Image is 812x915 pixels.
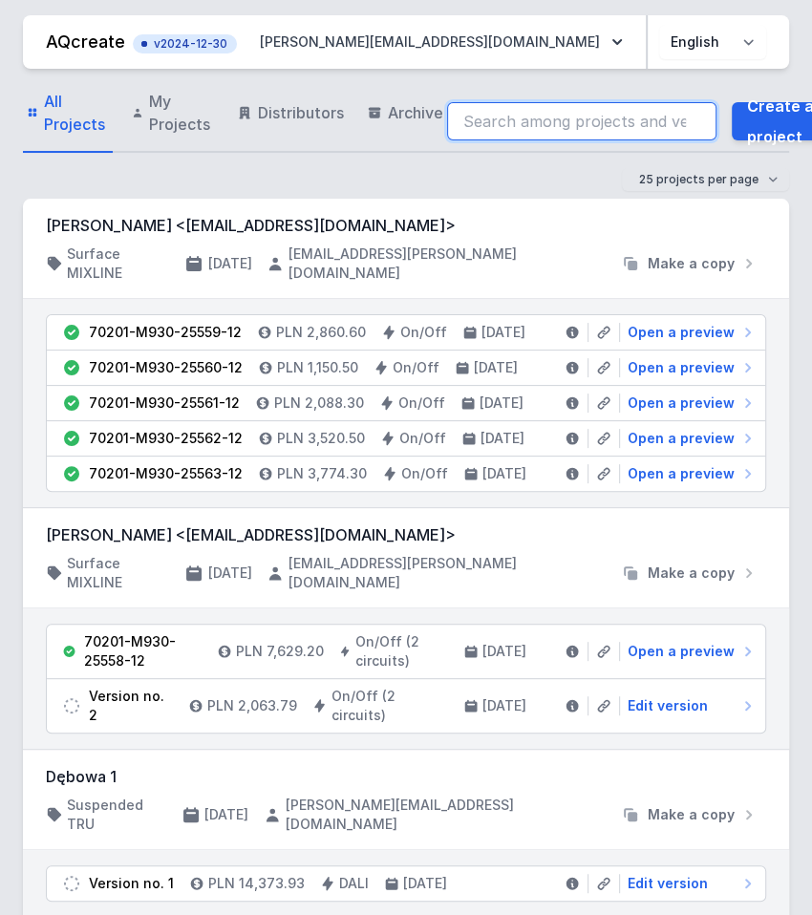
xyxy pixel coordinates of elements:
h4: [DATE] [482,696,526,715]
h4: On/Off [393,358,439,377]
h4: [DATE] [474,358,518,377]
h4: PLN 3,520.50 [277,429,365,448]
h4: [EMAIL_ADDRESS][PERSON_NAME][DOMAIN_NAME] [288,245,598,283]
h4: [DATE] [204,805,248,824]
span: Make a copy [648,254,735,273]
div: 70201-M930-25560-12 [89,358,243,377]
h4: On/Off (2 circuits) [354,632,448,670]
img: draft.svg [62,874,81,893]
h4: On/Off (2 circuits) [331,687,448,725]
img: draft.svg [62,696,81,715]
a: Open a preview [620,323,758,342]
button: [PERSON_NAME][EMAIL_ADDRESS][DOMAIN_NAME] [245,25,638,59]
span: Archive [388,101,443,124]
span: Open a preview [628,464,735,483]
h4: [EMAIL_ADDRESS][PERSON_NAME][DOMAIN_NAME] [288,554,598,592]
span: All Projects [44,90,109,136]
button: Make a copy [613,554,766,592]
span: Make a copy [648,564,735,583]
span: Edit version [628,874,708,893]
h4: PLN 1,150.50 [277,358,358,377]
h4: PLN 2,088.30 [274,394,364,413]
a: Edit version [620,696,758,715]
a: All Projects [23,74,113,153]
span: My Projects [149,90,214,136]
div: Version no. 1 [89,874,174,893]
h4: PLN 2,860.60 [276,323,366,342]
button: Make a copy [613,245,766,283]
div: 70201-M930-25561-12 [89,394,240,413]
h4: Suspended TRU [67,796,166,834]
h4: [DATE] [480,394,524,413]
h4: PLN 14,373.93 [208,874,305,893]
a: My Projects [128,74,218,153]
span: v2024-12-30 [142,36,227,52]
span: Distributors [258,101,344,124]
input: Search among projects and versions... [447,102,716,140]
a: AQcreate [46,32,125,52]
h4: [DATE] [481,323,525,342]
a: Edit version [620,874,758,893]
h3: [PERSON_NAME] <[EMAIL_ADDRESS][DOMAIN_NAME]> [46,214,766,237]
a: Open a preview [620,642,758,661]
h4: [DATE] [403,874,447,893]
h4: Surface MIXLINE [67,554,169,592]
span: Open a preview [628,323,735,342]
h4: PLN 2,063.79 [207,696,297,715]
a: Archive [363,74,447,153]
h4: Surface MIXLINE [67,245,169,283]
a: Open a preview [620,429,758,448]
div: 70201-M930-25559-12 [89,323,242,342]
h4: On/Off [400,323,447,342]
div: 70201-M930-25562-12 [89,429,243,448]
span: Open a preview [628,642,735,661]
span: Make a copy [648,805,735,824]
h4: On/Off [398,394,445,413]
h3: Dębowa 1 [46,765,766,788]
h4: PLN 3,774.30 [277,464,367,483]
span: Edit version [628,696,708,715]
h4: [DATE] [482,464,526,483]
h4: On/Off [401,464,448,483]
span: Open a preview [628,429,735,448]
div: 70201-M930-25558-12 [84,632,202,670]
select: Choose language [659,25,766,59]
h4: [DATE] [207,254,251,273]
h3: [PERSON_NAME] <[EMAIL_ADDRESS][DOMAIN_NAME]> [46,523,766,546]
h4: On/Off [399,429,446,448]
a: Open a preview [620,394,758,413]
span: Open a preview [628,394,735,413]
button: Make a copy [613,796,766,834]
h4: [DATE] [482,642,526,661]
h4: [DATE] [481,429,524,448]
button: v2024-12-30 [133,31,237,53]
a: Distributors [233,74,348,153]
span: Open a preview [628,358,735,377]
h4: PLN 7,629.20 [236,642,324,661]
h4: [PERSON_NAME][EMAIL_ADDRESS][DOMAIN_NAME] [286,796,598,834]
a: Open a preview [620,464,758,483]
h4: [DATE] [207,564,251,583]
a: Open a preview [620,358,758,377]
div: Version no. 2 [89,687,173,725]
h4: DALI [339,874,369,893]
div: 70201-M930-25563-12 [89,464,243,483]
